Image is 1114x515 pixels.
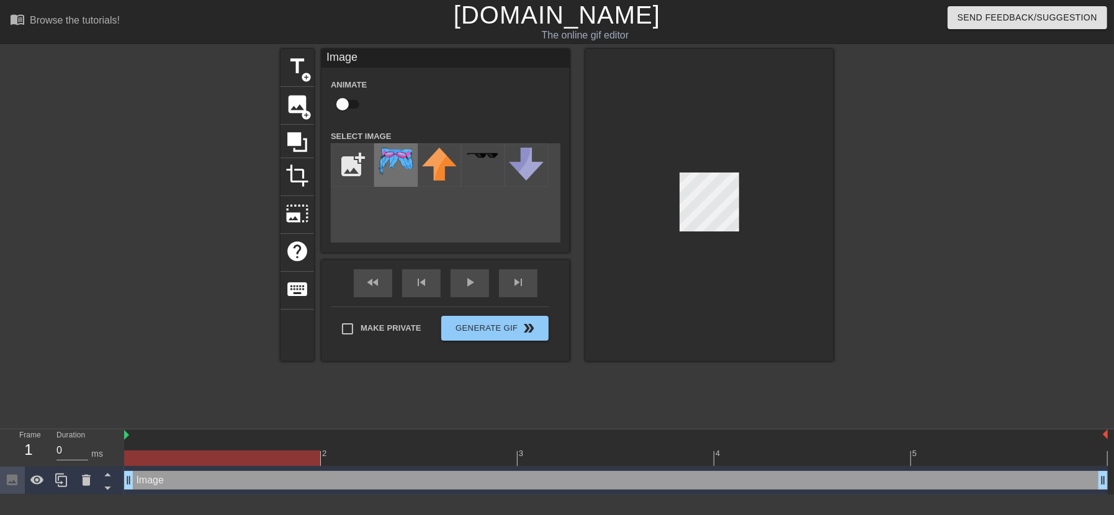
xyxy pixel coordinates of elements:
[465,152,500,159] img: deal-with-it.png
[379,148,413,175] img: Gdyx8-dfghddb.png
[441,316,549,341] button: Generate Gif
[912,447,919,460] div: 5
[321,49,570,68] div: Image
[414,275,429,290] span: skip_previous
[322,447,329,460] div: 2
[716,447,722,460] div: 4
[1097,474,1109,486] span: drag_handle
[10,429,47,465] div: Frame
[285,164,309,187] span: crop
[454,1,660,29] a: [DOMAIN_NAME]
[958,10,1097,25] span: Send Feedback/Suggestion
[285,277,309,301] span: keyboard
[331,79,367,91] label: Animate
[10,12,25,27] span: menu_book
[361,322,421,334] span: Make Private
[331,130,392,143] label: Select Image
[19,439,38,461] div: 1
[285,202,309,225] span: photo_size_select_large
[91,447,103,460] div: ms
[301,110,312,120] span: add_circle
[948,6,1107,29] button: Send Feedback/Suggestion
[1103,429,1108,439] img: bound-end.png
[422,148,457,181] img: upvote.png
[522,321,537,336] span: double_arrow
[301,72,312,83] span: add_circle
[366,275,380,290] span: fast_rewind
[285,55,309,78] span: title
[122,474,135,486] span: drag_handle
[56,432,85,439] label: Duration
[285,240,309,263] span: help
[509,148,544,181] img: downvote.png
[462,275,477,290] span: play_arrow
[285,92,309,116] span: image
[511,275,526,290] span: skip_next
[10,12,120,31] a: Browse the tutorials!
[30,15,120,25] div: Browse the tutorials!
[446,321,544,336] span: Generate Gif
[377,28,793,43] div: The online gif editor
[519,447,526,460] div: 3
